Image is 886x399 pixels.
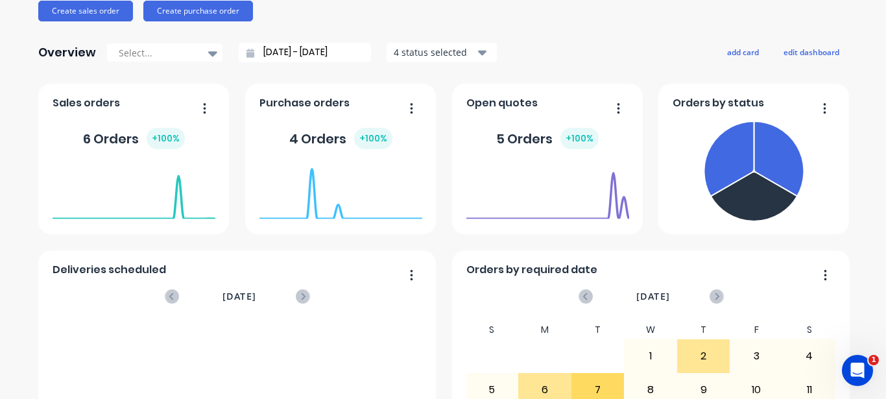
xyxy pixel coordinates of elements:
button: Create sales order [38,1,133,21]
div: + 100 % [147,128,185,149]
div: Overview [38,40,96,66]
span: 1 [868,355,879,365]
iframe: Intercom live chat [842,355,873,386]
div: 5 Orders [496,128,599,149]
div: 2 [678,340,730,372]
div: + 100 % [560,128,599,149]
span: [DATE] [222,289,256,304]
button: edit dashboard [775,43,848,60]
div: S [466,320,519,339]
div: 6 Orders [83,128,185,149]
div: S [783,320,836,339]
button: add card [719,43,767,60]
div: 3 [730,340,782,372]
div: 1 [625,340,676,372]
span: Open quotes [466,95,538,111]
span: Orders by required date [466,262,597,278]
span: Purchase orders [259,95,350,111]
div: F [730,320,783,339]
button: Create purchase order [143,1,253,21]
div: 4 Orders [289,128,392,149]
span: [DATE] [636,289,670,304]
div: W [624,320,677,339]
span: Deliveries scheduled [53,262,166,278]
span: Sales orders [53,95,120,111]
div: T [571,320,625,339]
div: 4 status selected [394,45,475,59]
div: M [518,320,571,339]
div: T [677,320,730,339]
div: 4 [784,340,835,372]
span: Orders by status [673,95,764,111]
div: + 100 % [354,128,392,149]
button: 4 status selected [387,43,497,62]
